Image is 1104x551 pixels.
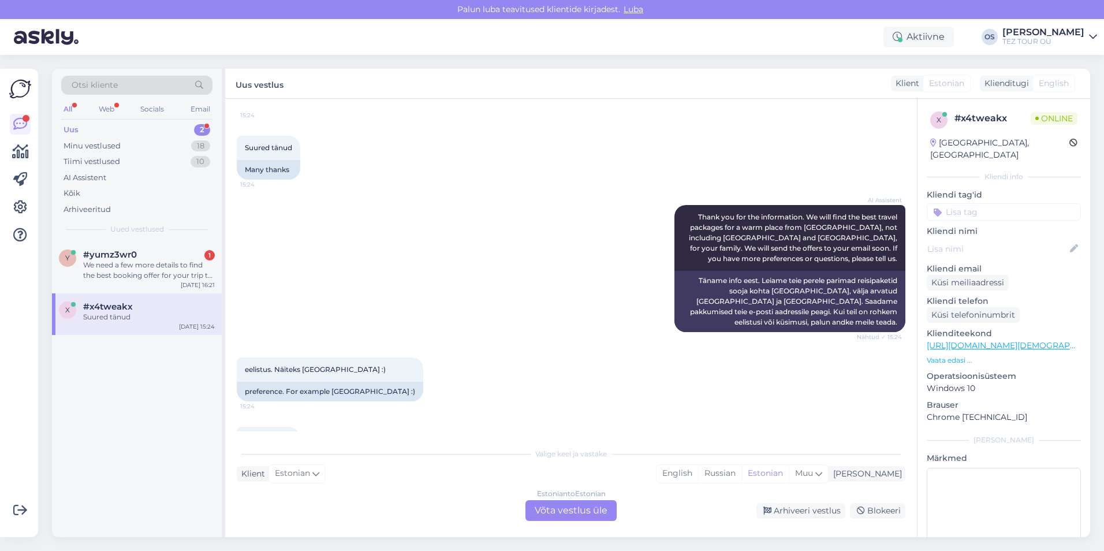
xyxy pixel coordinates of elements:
div: Email [188,102,212,117]
input: Lisa tag [927,203,1081,221]
p: Kliendi email [927,263,1081,275]
div: Socials [138,102,166,117]
span: AI Assistent [859,196,902,204]
div: TEZ TOUR OÜ [1002,37,1084,46]
div: [DATE] 15:24 [179,322,215,331]
div: All [61,102,74,117]
div: [GEOGRAPHIC_DATA], [GEOGRAPHIC_DATA] [930,137,1069,161]
p: Windows 10 [927,382,1081,394]
div: Kliendi info [927,172,1081,182]
span: 15:24 [240,180,284,189]
div: Uus [64,124,79,136]
span: #x4tweakx [83,301,133,312]
span: Luba [620,4,647,14]
div: [PERSON_NAME] [927,435,1081,445]
div: Arhiveeritud [64,204,111,215]
div: Web [96,102,117,117]
p: Klienditeekond [927,327,1081,340]
div: Klienditugi [980,77,1029,90]
div: 2 [194,124,210,136]
span: eelistus. Näiteks [GEOGRAPHIC_DATA] :) [245,365,386,374]
div: Küsi telefoninumbrit [927,307,1020,323]
div: Russian [698,465,741,482]
p: Märkmed [927,452,1081,464]
div: 1 [204,250,215,260]
p: Kliendi tag'id [927,189,1081,201]
div: Minu vestlused [64,140,121,152]
div: Täname info eest. Leiame teie perele parimad reisipaketid sooja kohta [GEOGRAPHIC_DATA], välja ar... [674,271,905,332]
span: x [65,306,70,314]
span: x [937,116,941,124]
div: English [657,465,698,482]
span: Suured tänud [245,143,292,152]
div: Valige keel ja vastake [237,449,905,459]
div: Võta vestlus üle [525,500,617,521]
span: 15:24 [240,402,284,411]
p: Kliendi telefon [927,295,1081,307]
span: Muu [795,468,813,478]
span: English [1039,77,1069,90]
span: 15:24 [240,111,284,120]
div: Klient [237,468,265,480]
div: 10 [191,156,210,167]
div: Tiimi vestlused [64,156,120,167]
p: Operatsioonisüsteem [927,370,1081,382]
p: Vaata edasi ... [927,355,1081,366]
span: Uued vestlused [110,224,164,234]
div: # x4tweakx [954,111,1031,125]
a: [PERSON_NAME]TEZ TOUR OÜ [1002,28,1097,46]
p: Brauser [927,399,1081,411]
span: Online [1031,112,1077,125]
span: Thank you for the information. We will find the best travel packages for a warm place from [GEOGR... [689,213,899,263]
span: Nähtud ✓ 15:24 [857,333,902,341]
div: preference. For example [GEOGRAPHIC_DATA] :) [237,382,423,401]
span: y [65,254,70,262]
div: We need a few more details to find the best booking offer for your trip to [GEOGRAPHIC_DATA] or H... [83,260,215,281]
span: #yumz3wr0 [83,250,137,260]
div: [PERSON_NAME] [829,468,902,480]
p: Kliendi nimi [927,225,1081,237]
div: 18 [191,140,210,152]
div: Estonian [741,465,789,482]
div: Suured tänud [83,312,215,322]
div: Blokeeri [850,503,905,519]
div: Klient [891,77,919,90]
div: [PERSON_NAME] [1002,28,1084,37]
div: OS [982,29,998,45]
input: Lisa nimi [927,243,1068,255]
span: Estonian [275,467,310,480]
span: Estonian [929,77,964,90]
div: Many thanks [237,160,300,180]
div: Küsi meiliaadressi [927,275,1009,291]
div: [DATE] 16:21 [181,281,215,289]
span: Otsi kliente [72,79,118,91]
img: Askly Logo [9,78,31,100]
div: Aktiivne [883,27,954,47]
div: Arhiveeri vestlus [756,503,845,519]
div: Estonian to Estonian [537,489,606,499]
label: Uus vestlus [236,76,284,91]
div: AI Assistent [64,172,106,184]
p: Chrome [TECHNICAL_ID] [927,411,1081,423]
div: Kõik [64,188,80,199]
